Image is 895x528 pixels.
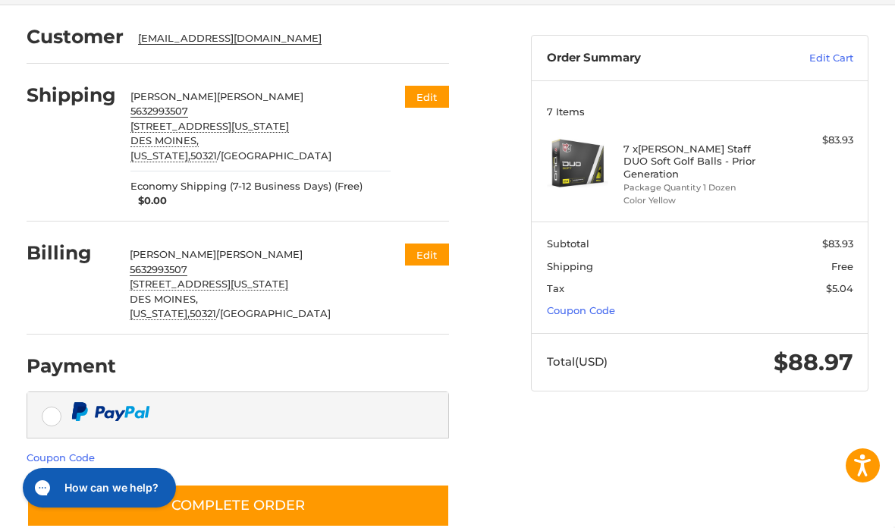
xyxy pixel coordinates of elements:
span: Tax [547,282,564,294]
img: PayPal icon [71,402,150,421]
a: Edit Cart [755,51,853,66]
span: Subtotal [547,237,589,250]
h2: Shipping [27,83,116,107]
span: [PERSON_NAME] [217,90,303,102]
h4: 7 x [PERSON_NAME] Staff DUO Soft Golf Balls - Prior Generation [623,143,773,180]
span: [PERSON_NAME] [130,248,216,260]
button: Complete order [27,484,450,527]
span: [GEOGRAPHIC_DATA] [220,307,331,319]
a: Coupon Code [27,451,95,464]
h3: 7 Items [547,105,853,118]
li: Color Yellow [623,194,773,207]
span: Free [831,260,853,272]
span: / [190,149,221,162]
span: $88.97 [774,348,853,376]
span: Total (USD) [547,354,608,369]
span: [PERSON_NAME] [130,90,217,102]
h2: Payment [27,354,116,378]
button: Edit [405,86,449,108]
span: Shipping [547,260,593,272]
span: $0.00 [130,193,167,209]
span: Economy Shipping (7-12 Business Days) (Free) [130,179,363,194]
span: $83.93 [822,237,853,250]
div: $83.93 [777,133,853,148]
h3: Order Summary [547,51,756,66]
span: / [190,307,220,320]
span: DES MOINES, [130,293,198,305]
iframe: Gorgias live chat messenger [15,463,181,513]
li: Package Quantity 1 Dozen [623,181,773,194]
span: [GEOGRAPHIC_DATA] [221,149,331,162]
button: Edit [405,244,449,266]
h2: Billing [27,241,115,265]
a: Coupon Code [547,304,615,316]
span: $5.04 [826,282,853,294]
span: [PERSON_NAME] [216,248,303,260]
h2: Customer [27,25,124,49]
